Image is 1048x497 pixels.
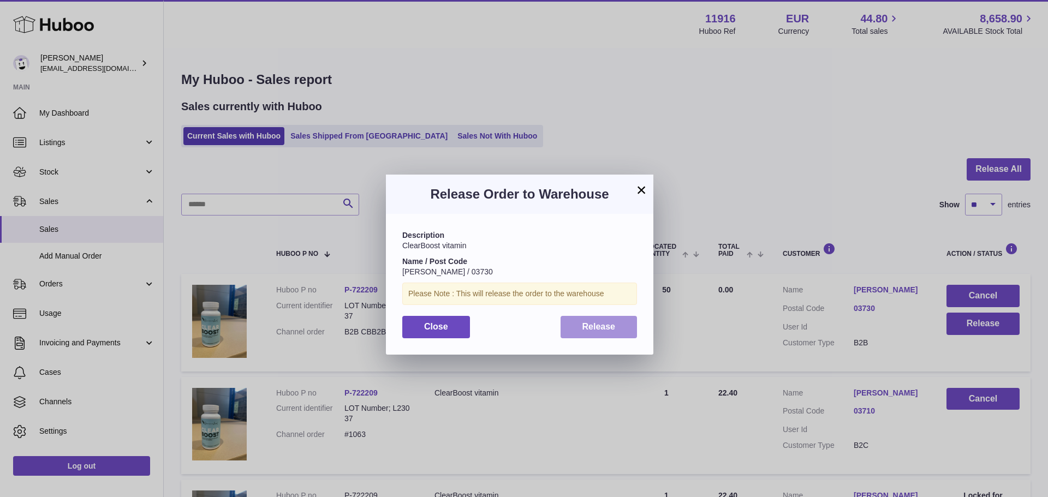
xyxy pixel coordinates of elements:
[582,322,616,331] span: Release
[561,316,638,338] button: Release
[402,241,467,250] span: ClearBoost vitamin
[402,185,637,203] h3: Release Order to Warehouse
[402,283,637,305] div: Please Note : This will release the order to the warehouse
[402,231,444,239] strong: Description
[402,267,493,276] span: [PERSON_NAME] / 03730
[402,257,467,266] strong: Name / Post Code
[424,322,448,331] span: Close
[635,183,648,196] button: ×
[402,316,470,338] button: Close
